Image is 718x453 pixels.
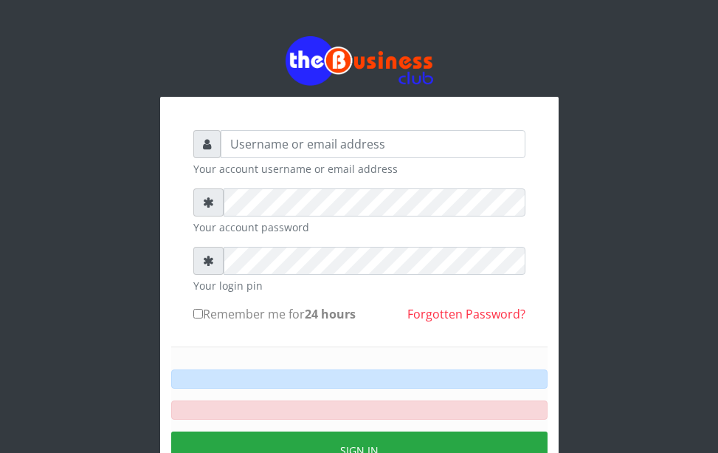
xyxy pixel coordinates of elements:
[193,161,525,177] small: Your account username or email address
[221,130,525,158] input: Username or email address
[193,305,356,323] label: Remember me for
[193,278,525,293] small: Your login pin
[193,309,203,319] input: Remember me for24 hours
[305,306,356,322] b: 24 hours
[407,306,525,322] a: Forgotten Password?
[193,219,525,235] small: Your account password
